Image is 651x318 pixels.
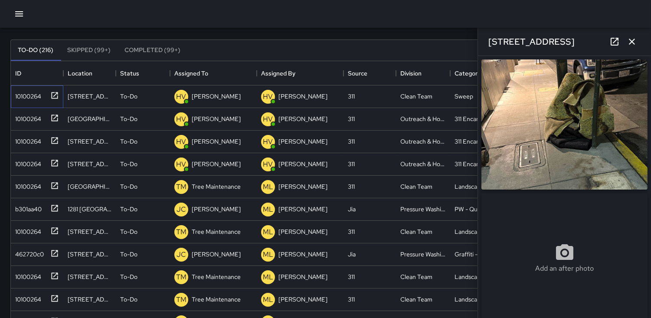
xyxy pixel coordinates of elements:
[68,295,111,304] div: 481 Clementina Street
[257,61,343,85] div: Assigned By
[348,227,355,236] div: 311
[455,115,500,123] div: 311 Encampments
[348,137,355,146] div: 311
[176,182,186,192] p: TM
[348,160,355,168] div: 311
[176,227,186,237] p: TM
[68,137,111,146] div: 514 Minna Street
[278,272,327,281] p: [PERSON_NAME]
[263,92,273,102] p: HV
[278,250,327,259] p: [PERSON_NAME]
[348,115,355,123] div: 311
[120,205,137,213] p: To-Do
[12,111,41,123] div: 10100264
[348,250,356,259] div: Jia
[192,115,241,123] p: [PERSON_NAME]
[455,92,473,101] div: Sweep
[68,61,92,85] div: Location
[177,249,186,260] p: JC
[348,272,355,281] div: 311
[455,295,500,304] div: Landscaping (DG & Weeds)
[177,92,186,102] p: HV
[455,205,500,213] div: PW - Quick Wash
[400,250,446,259] div: Pressure Washing
[348,295,355,304] div: 311
[455,227,500,236] div: Landscaping (DG & Weeds)
[12,89,41,101] div: 10100264
[278,160,327,168] p: [PERSON_NAME]
[278,227,327,236] p: [PERSON_NAME]
[12,156,41,168] div: 10100264
[400,160,446,168] div: Outreach & Hospitality
[192,160,241,168] p: [PERSON_NAME]
[174,61,208,85] div: Assigned To
[120,182,137,191] p: To-Do
[60,40,118,61] button: Skipped (99+)
[63,61,116,85] div: Location
[15,61,21,85] div: ID
[120,61,139,85] div: Status
[68,250,111,259] div: 1001 Howard Street
[120,295,137,304] p: To-Do
[263,159,273,170] p: HV
[120,115,137,123] p: To-Do
[68,115,111,123] div: 647a Minna Street
[68,160,111,168] div: 118 6th Street
[263,249,273,260] p: ML
[68,92,111,101] div: 1043 Market Street
[120,92,137,101] p: To-Do
[278,182,327,191] p: [PERSON_NAME]
[12,134,41,146] div: 10100264
[118,40,187,61] button: Completed (99+)
[120,250,137,259] p: To-Do
[396,61,450,85] div: Division
[177,137,186,147] p: HV
[400,61,422,85] div: Division
[263,295,273,305] p: ML
[192,205,241,213] p: [PERSON_NAME]
[278,137,327,146] p: [PERSON_NAME]
[177,114,186,125] p: HV
[343,61,396,85] div: Source
[263,204,273,215] p: ML
[278,115,327,123] p: [PERSON_NAME]
[12,292,41,304] div: 10100264
[192,92,241,101] p: [PERSON_NAME]
[12,269,41,281] div: 10100264
[120,227,137,236] p: To-Do
[192,272,241,281] p: Tree Maintenance
[400,205,446,213] div: Pressure Washing
[120,272,137,281] p: To-Do
[12,246,44,259] div: 462720c0
[170,61,257,85] div: Assigned To
[192,137,241,146] p: [PERSON_NAME]
[11,61,63,85] div: ID
[68,227,111,236] div: 38 8th Street
[348,61,367,85] div: Source
[263,182,273,192] p: ML
[400,115,446,123] div: Outreach & Hospitality
[192,295,241,304] p: Tree Maintenance
[455,250,498,259] div: Graffiti - Private
[348,92,355,101] div: 311
[263,227,273,237] p: ML
[192,227,241,236] p: Tree Maintenance
[400,92,432,101] div: Clean Team
[278,92,327,101] p: [PERSON_NAME]
[176,295,186,305] p: TM
[176,272,186,282] p: TM
[455,272,500,281] div: Landscaping (DG & Weeds)
[455,61,481,85] div: Category
[120,160,137,168] p: To-Do
[12,224,41,236] div: 10100264
[177,159,186,170] p: HV
[455,160,500,168] div: 311 Encampments
[400,182,432,191] div: Clean Team
[400,227,432,236] div: Clean Team
[278,205,327,213] p: [PERSON_NAME]
[400,295,432,304] div: Clean Team
[455,182,500,191] div: Landscaping (DG & Weeds)
[348,205,356,213] div: Jia
[263,114,273,125] p: HV
[455,137,500,146] div: 311 Encampments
